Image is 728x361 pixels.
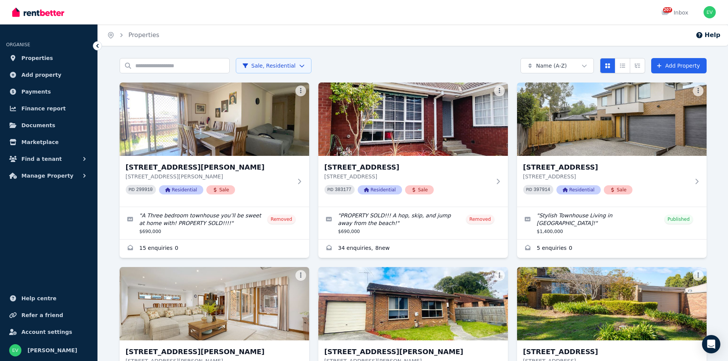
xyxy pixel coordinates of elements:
h3: [STREET_ADDRESS][PERSON_NAME] [126,162,292,173]
a: Payments [6,84,91,99]
a: Edit listing: PROPERTY SOLD!!! A hop, skip, and jump away from the beach! [318,207,508,239]
a: Documents [6,118,91,133]
img: 3/35 Bay St, Parkdale [318,83,508,156]
img: Emma Vatos [9,344,21,356]
span: Find a tenant [21,154,62,164]
a: Finance report [6,101,91,116]
button: Find a tenant [6,151,91,167]
button: Name (A-Z) [520,58,594,73]
button: Expanded list view [630,58,645,73]
span: Residential [159,185,203,194]
small: PID [328,188,334,192]
a: Add property [6,67,91,83]
button: Sale, Residential [236,58,311,73]
span: Marketplace [21,138,58,147]
button: More options [494,86,505,96]
span: Add property [21,70,62,79]
p: [STREET_ADDRESS][PERSON_NAME] [126,173,292,180]
button: More options [693,86,704,96]
span: Help centre [21,294,57,303]
span: Finance report [21,104,66,113]
a: Refer a friend [6,308,91,323]
span: Residential [556,185,601,194]
div: Inbox [662,9,688,16]
a: Enquiries for 2/25 Springs Road, Clayton South [120,240,309,258]
img: 8 Jindalee Court, Frankston [517,267,707,340]
div: Open Intercom Messenger [702,335,720,353]
img: Emma Vatos [704,6,716,18]
button: Compact list view [615,58,630,73]
button: Manage Property [6,168,91,183]
span: Sale [405,185,434,194]
span: Sale [604,185,633,194]
span: Name (A-Z) [536,62,567,70]
span: Sale [206,185,235,194]
img: 5/32 Roberts Street, Frankston [318,267,508,340]
span: Refer a friend [21,311,63,320]
small: PID [526,188,532,192]
a: Help centre [6,291,91,306]
code: 299910 [136,187,152,193]
button: More options [494,270,505,281]
img: 3/41 Rotherwood Road [517,83,707,156]
a: Account settings [6,324,91,340]
div: View options [600,58,645,73]
span: Properties [21,53,53,63]
span: Documents [21,121,55,130]
code: 397914 [533,187,550,193]
h3: [STREET_ADDRESS] [324,162,491,173]
span: [PERSON_NAME] [28,346,77,355]
p: [STREET_ADDRESS] [324,173,491,180]
button: Card view [600,58,615,73]
span: Account settings [21,327,72,337]
small: PID [129,188,135,192]
p: [STREET_ADDRESS] [523,173,690,180]
button: More options [693,270,704,281]
h3: [STREET_ADDRESS][PERSON_NAME] [324,346,491,357]
span: Manage Property [21,171,73,180]
a: Enquiries for 3/41 Rotherwood Road [517,240,707,258]
span: Residential [358,185,402,194]
button: More options [295,270,306,281]
h3: [STREET_ADDRESS] [523,346,690,357]
img: RentBetter [12,6,64,18]
button: Help [696,31,720,40]
a: 3/35 Bay St, Parkdale[STREET_ADDRESS][STREET_ADDRESS]PID 383177ResidentialSale [318,83,508,207]
a: Properties [128,31,159,39]
span: ORGANISE [6,42,30,47]
a: Properties [6,50,91,66]
span: Sale, Residential [242,62,296,70]
a: Add Property [651,58,707,73]
a: Edit listing: Stylish Townhouse Living in Ivanhoe East! [517,207,707,239]
a: Edit listing: A Three bedroom townhouse you’ll be sweet at home with! PROPERTY SOLD!!!! [120,207,309,239]
span: Payments [21,87,51,96]
nav: Breadcrumb [98,24,169,46]
img: 2/25 Springs Road, Clayton South [120,83,309,156]
span: 207 [663,7,672,13]
img: 5 Dixon Ave, Werribee [120,267,309,340]
h3: [STREET_ADDRESS][PERSON_NAME] [126,346,292,357]
button: More options [295,86,306,96]
a: Enquiries for 3/35 Bay St, Parkdale [318,240,508,258]
h3: [STREET_ADDRESS] [523,162,690,173]
a: Marketplace [6,134,91,150]
code: 383177 [335,187,351,193]
a: 3/41 Rotherwood Road[STREET_ADDRESS][STREET_ADDRESS]PID 397914ResidentialSale [517,83,707,207]
a: 2/25 Springs Road, Clayton South[STREET_ADDRESS][PERSON_NAME][STREET_ADDRESS][PERSON_NAME]PID 299... [120,83,309,207]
